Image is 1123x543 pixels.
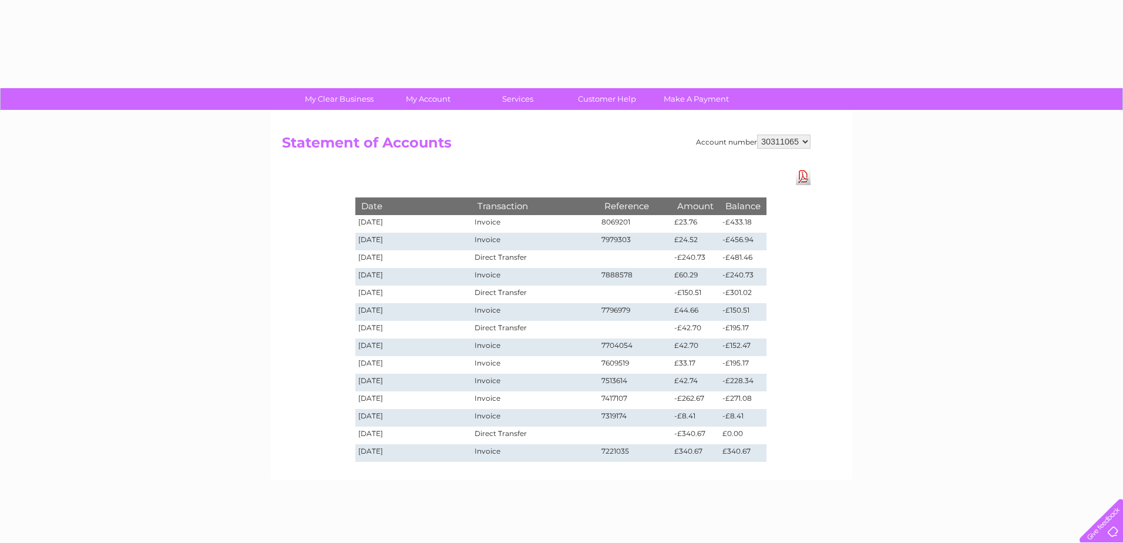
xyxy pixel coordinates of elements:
a: My Account [380,88,477,110]
a: Services [469,88,566,110]
td: Invoice [472,338,599,356]
a: My Clear Business [291,88,388,110]
td: -£262.67 [671,391,719,409]
td: -£152.47 [719,338,766,356]
td: -£150.51 [671,286,719,303]
td: Invoice [472,303,599,321]
td: -£8.41 [671,409,719,427]
a: Make A Payment [648,88,745,110]
td: 7704054 [599,338,671,356]
td: Direct Transfer [472,427,599,444]
td: [DATE] [355,215,472,233]
td: -£150.51 [719,303,766,321]
td: Invoice [472,409,599,427]
td: 7319174 [599,409,671,427]
td: [DATE] [355,303,472,321]
td: £0.00 [719,427,766,444]
td: [DATE] [355,250,472,268]
td: [DATE] [355,338,472,356]
td: £23.76 [671,215,719,233]
td: £24.52 [671,233,719,250]
td: 7513614 [599,374,671,391]
td: -£195.17 [719,356,766,374]
td: -£481.46 [719,250,766,268]
td: Invoice [472,215,599,233]
h2: Statement of Accounts [282,135,811,157]
th: Transaction [472,197,599,214]
th: Date [355,197,472,214]
td: [DATE] [355,444,472,462]
td: £340.67 [671,444,719,462]
a: Customer Help [559,88,655,110]
td: [DATE] [355,268,472,286]
td: £42.74 [671,374,719,391]
td: -£42.70 [671,321,719,338]
td: -£8.41 [719,409,766,427]
th: Amount [671,197,719,214]
td: 7979303 [599,233,671,250]
td: Direct Transfer [472,250,599,268]
td: [DATE] [355,374,472,391]
td: Invoice [472,444,599,462]
td: [DATE] [355,391,472,409]
td: -£240.73 [719,268,766,286]
td: -£340.67 [671,427,719,444]
td: £44.66 [671,303,719,321]
td: -£456.94 [719,233,766,250]
td: £340.67 [719,444,766,462]
td: £33.17 [671,356,719,374]
td: [DATE] [355,356,472,374]
td: Invoice [472,356,599,374]
td: 7888578 [599,268,671,286]
td: [DATE] [355,286,472,303]
div: Account number [696,135,811,149]
td: [DATE] [355,409,472,427]
td: Direct Transfer [472,321,599,338]
td: 7221035 [599,444,671,462]
td: 7796979 [599,303,671,321]
td: 8069201 [599,215,671,233]
td: 7609519 [599,356,671,374]
td: £42.70 [671,338,719,356]
td: Invoice [472,233,599,250]
td: -£301.02 [719,286,766,303]
td: [DATE] [355,427,472,444]
td: -£240.73 [671,250,719,268]
td: [DATE] [355,233,472,250]
td: £60.29 [671,268,719,286]
td: Invoice [472,374,599,391]
td: -£433.18 [719,215,766,233]
td: Direct Transfer [472,286,599,303]
td: 7417107 [599,391,671,409]
td: [DATE] [355,321,472,338]
td: -£228.34 [719,374,766,391]
th: Balance [719,197,766,214]
td: Invoice [472,391,599,409]
a: Download Pdf [796,168,811,185]
td: Invoice [472,268,599,286]
td: -£271.08 [719,391,766,409]
th: Reference [599,197,671,214]
td: -£195.17 [719,321,766,338]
